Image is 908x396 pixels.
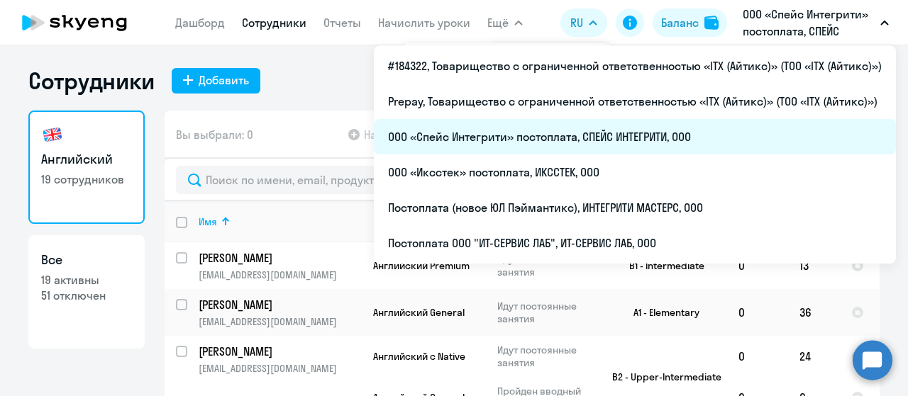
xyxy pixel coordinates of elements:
[41,272,132,288] p: 19 активны
[570,14,583,31] span: RU
[323,16,361,30] a: Отчеты
[41,123,64,146] img: english
[199,250,359,266] p: [PERSON_NAME]
[373,350,465,363] span: Английский с Native
[497,344,594,369] p: Идут постоянные занятия
[497,300,594,325] p: Идут постоянные занятия
[743,6,875,40] p: ООО «Спейс Интегрити» постоплата, СПЕЙС ИНТЕГРИТИ, ООО
[199,215,217,228] div: Имя
[199,268,361,281] p: [EMAIL_ADDRESS][DOMAIN_NAME]
[374,45,896,264] ul: Ещё
[199,72,249,89] div: Добавить
[661,14,699,31] div: Баланс
[487,14,509,31] span: Ещё
[595,242,727,289] td: B1 - Intermediate
[653,9,727,37] button: Балансbalance
[788,336,840,377] td: 24
[788,289,840,336] td: 36
[172,68,260,94] button: Добавить
[199,362,361,375] p: [EMAIL_ADDRESS][DOMAIN_NAME]
[373,259,470,272] span: Английский Premium
[199,215,361,228] div: Имя
[199,344,361,359] a: [PERSON_NAME]
[373,215,411,228] div: Продукт
[199,315,361,328] p: [EMAIL_ADDRESS][DOMAIN_NAME]
[373,306,465,319] span: Английский General
[28,111,145,224] a: Английский19 сотрудников
[176,166,868,194] input: Поиск по имени, email, продукту или статусу
[704,16,719,30] img: balance
[727,289,788,336] td: 0
[41,288,132,303] p: 51 отключен
[560,9,607,37] button: RU
[41,251,132,269] h3: Все
[41,171,132,187] p: 19 сотрудников
[199,297,361,312] a: [PERSON_NAME]
[242,16,306,30] a: Сотрудники
[41,150,132,169] h3: Английский
[736,6,896,40] button: ООО «Спейс Интегрити» постоплата, СПЕЙС ИНТЕГРИТИ, ООО
[727,242,788,289] td: 0
[595,289,727,336] td: A1 - Elementary
[378,16,470,30] a: Начислить уроки
[199,250,361,266] a: [PERSON_NAME]
[175,16,225,30] a: Дашборд
[788,242,840,289] td: 13
[199,344,359,359] p: [PERSON_NAME]
[176,126,253,143] span: Вы выбрали: 0
[487,9,523,37] button: Ещё
[403,43,607,119] ul: Ещё
[28,67,155,95] h1: Сотрудники
[727,336,788,377] td: 0
[28,235,145,349] a: Все19 активны51 отключен
[199,297,359,312] p: [PERSON_NAME]
[497,253,594,278] p: Идут постоянные занятия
